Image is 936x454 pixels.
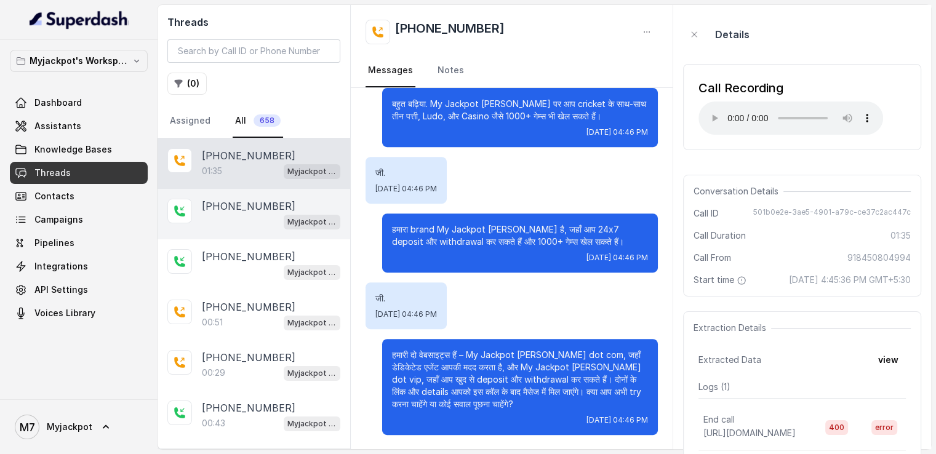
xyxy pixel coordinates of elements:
span: Call ID [694,207,719,220]
span: [DATE] 04:46 PM [375,184,437,194]
a: API Settings [10,279,148,301]
h2: [PHONE_NUMBER] [395,20,505,44]
p: 00:51 [202,316,223,329]
nav: Tabs [167,105,340,138]
a: Assigned [167,105,213,138]
p: हमारा brand My Jackpot [PERSON_NAME] है, जहाँ आप 24x7 deposit और withdrawal कर सकते हैं और 1000+ ... [392,223,648,248]
span: error [871,420,897,435]
p: बहुत बढ़िया. My Jackpot [PERSON_NAME] पर आप cricket के साथ-साथ तीन पत्ती, Ludo, और Casino जैसे 10... [392,98,648,122]
span: API Settings [34,284,88,296]
p: जी. [375,292,437,305]
p: Myjackpot agent [287,418,337,430]
p: हमारी दो वेबसाइट्स हैं – My Jackpot [PERSON_NAME] dot com, जहाँ डेडिकेटेड एजेंट आपकी मदद करता है,... [392,349,648,410]
nav: Tabs [366,54,658,87]
span: 400 [825,420,848,435]
p: [PHONE_NUMBER] [202,350,295,365]
img: light.svg [30,10,129,30]
span: Start time [694,274,749,286]
p: 01:35 [202,165,222,177]
span: Threads [34,167,71,179]
p: Myjackpot agent [287,266,337,279]
a: Pipelines [10,232,148,254]
a: Messages [366,54,415,87]
span: 501b0e2e-3ae5-4901-a79c-ce37c2ac447c [753,207,911,220]
p: [PHONE_NUMBER] [202,199,295,213]
p: Myjackpot agent [287,216,337,228]
a: Knowledge Bases [10,138,148,161]
span: Extracted Data [698,354,761,366]
p: [PHONE_NUMBER] [202,148,295,163]
span: Myjackpot [47,421,92,433]
span: 01:35 [890,229,911,242]
h2: Threads [167,15,340,30]
span: 658 [254,114,281,127]
span: Pipelines [34,237,74,249]
span: Assistants [34,120,81,132]
p: Myjackpot agent [287,367,337,380]
a: Campaigns [10,209,148,231]
a: Notes [435,54,466,87]
span: Contacts [34,190,74,202]
button: view [871,349,906,371]
p: Myjackpot's Workspace [30,54,128,68]
a: Integrations [10,255,148,277]
span: Dashboard [34,97,82,109]
span: [DATE] 04:46 PM [586,415,648,425]
button: (0) [167,73,207,95]
audio: Your browser does not support the audio element. [698,102,883,135]
p: [PHONE_NUMBER] [202,249,295,264]
text: M7 [20,421,35,434]
p: [PHONE_NUMBER] [202,300,295,314]
input: Search by Call ID or Phone Number [167,39,340,63]
a: Myjackpot [10,410,148,444]
a: Assistants [10,115,148,137]
span: Campaigns [34,213,83,226]
a: Contacts [10,185,148,207]
a: Voices Library [10,302,148,324]
span: Conversation Details [694,185,783,197]
button: Myjackpot's Workspace [10,50,148,72]
a: All658 [233,105,283,138]
a: Threads [10,162,148,184]
p: Details [715,27,750,42]
span: Call Duration [694,229,746,242]
span: [URL][DOMAIN_NAME] [703,428,796,438]
p: 00:29 [202,367,225,379]
span: Knowledge Bases [34,143,112,156]
p: End call [703,413,735,426]
span: [DATE] 4:45:36 PM GMT+5:30 [789,274,911,286]
span: [DATE] 04:46 PM [586,253,648,263]
p: 00:43 [202,417,225,429]
span: Extraction Details [694,322,771,334]
span: Integrations [34,260,88,273]
span: [DATE] 04:46 PM [375,309,437,319]
span: Call From [694,252,731,264]
span: Voices Library [34,307,95,319]
p: Myjackpot agent [287,165,337,178]
p: [PHONE_NUMBER] [202,400,295,415]
p: जी. [375,167,437,179]
span: [DATE] 04:46 PM [586,127,648,137]
p: Myjackpot agent [287,317,337,329]
div: Call Recording [698,79,883,97]
p: Logs ( 1 ) [698,381,906,393]
a: Dashboard [10,92,148,114]
span: 918450804994 [847,252,911,264]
